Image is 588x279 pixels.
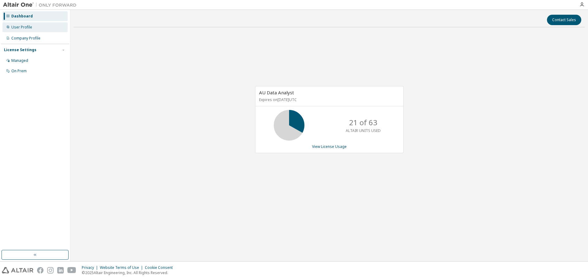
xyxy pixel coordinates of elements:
[349,117,377,128] p: 21 of 63
[11,69,27,74] div: On Prem
[145,265,176,270] div: Cookie Consent
[82,265,100,270] div: Privacy
[4,47,36,52] div: License Settings
[11,58,28,63] div: Managed
[67,267,76,273] img: youtube.svg
[47,267,54,273] img: instagram.svg
[346,128,381,133] p: ALTAIR UNITS USED
[82,270,176,275] p: © 2025 Altair Engineering, Inc. All Rights Reserved.
[312,144,347,149] a: View License Usage
[259,97,398,102] p: Expires on [DATE] UTC
[3,2,80,8] img: Altair One
[100,265,145,270] div: Website Terms of Use
[547,15,581,25] button: Contact Sales
[57,267,64,273] img: linkedin.svg
[11,25,32,30] div: User Profile
[2,267,33,273] img: altair_logo.svg
[11,36,40,41] div: Company Profile
[37,267,43,273] img: facebook.svg
[259,89,294,96] span: AU Data Analyst
[11,14,33,19] div: Dashboard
